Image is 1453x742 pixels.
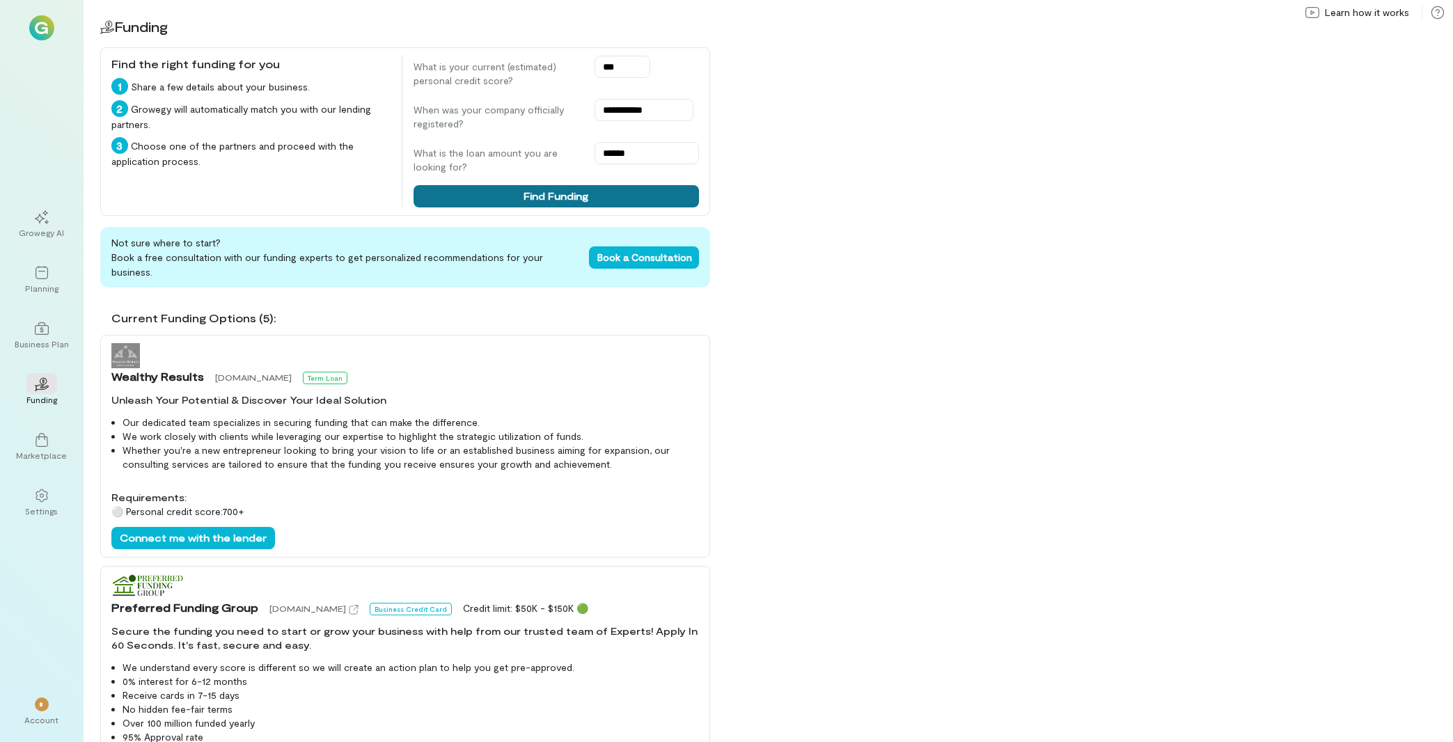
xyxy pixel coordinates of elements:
[215,372,292,382] span: [DOMAIN_NAME]
[111,137,391,168] div: Choose one of the partners and proceed with the application process.
[111,527,275,549] button: Connect me with the lender
[111,343,140,368] img: Wealthy Results
[589,246,699,269] button: Book a Consultation
[111,491,699,505] div: Requirements:
[123,443,699,471] li: Whether you're a new entrepreneur looking to bring your vision to life or an established business...
[15,338,69,349] div: Business Plan
[111,137,128,154] div: 3
[111,393,699,407] div: Unleash Your Potential & Discover Your Ideal Solution
[111,624,699,652] div: Secure the funding you need to start or grow your business with help from our trusted team of Exp...
[100,227,710,287] div: Not sure where to start? Book a free consultation with our funding experts to get personalized re...
[26,505,58,516] div: Settings
[463,601,588,615] div: Credit limit: $50K - $150K
[597,251,692,263] span: Book a Consultation
[123,716,699,730] li: Over 100 million funded yearly
[123,661,699,674] li: We understand every score is different so we will create an action plan to help you get pre-appro...
[19,227,65,238] div: Growegy AI
[414,103,581,131] label: When was your company officially registered?
[114,18,168,35] span: Funding
[111,505,699,519] div: Personal credit score: 700 +
[111,100,128,117] div: 2
[111,78,128,95] div: 1
[123,674,699,688] li: 0% interest for 6-12 months
[576,602,588,614] span: 🟢
[1325,6,1409,19] span: Learn how it works
[17,686,67,736] div: *Account
[17,477,67,528] a: Settings
[111,310,710,326] div: Current Funding Options (5):
[123,429,699,443] li: We work closely with clients while leveraging our expertise to highlight the strategic utilizatio...
[26,394,57,405] div: Funding
[25,714,59,725] div: Account
[269,603,346,613] span: [DOMAIN_NAME]
[25,283,58,294] div: Planning
[123,416,699,429] li: Our dedicated team specializes in securing funding that can make the difference.
[17,422,67,472] a: Marketplace
[370,603,452,615] div: Business Credit Card
[17,366,67,416] a: Funding
[269,601,359,615] a: [DOMAIN_NAME]
[17,199,67,249] a: Growegy AI
[414,146,581,174] label: What is the loan amount you are looking for?
[111,368,204,385] span: Wealthy Results
[17,450,68,461] div: Marketplace
[414,60,581,88] label: What is your current (estimated) personal credit score?
[111,100,391,132] div: Growegy will automatically match you with our lending partners.
[414,185,699,207] button: Find Funding
[17,310,67,361] a: Business Plan
[123,688,699,702] li: Receive cards in 7-15 days
[111,78,391,95] div: Share a few details about your business.
[111,574,183,599] img: Preferred Funding Group
[303,372,347,384] div: Term Loan
[123,702,699,716] li: No hidden fee-fair terms
[111,599,258,616] span: Preferred Funding Group
[111,505,123,517] span: ⚪
[17,255,67,305] a: Planning
[111,56,391,72] div: Find the right funding for you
